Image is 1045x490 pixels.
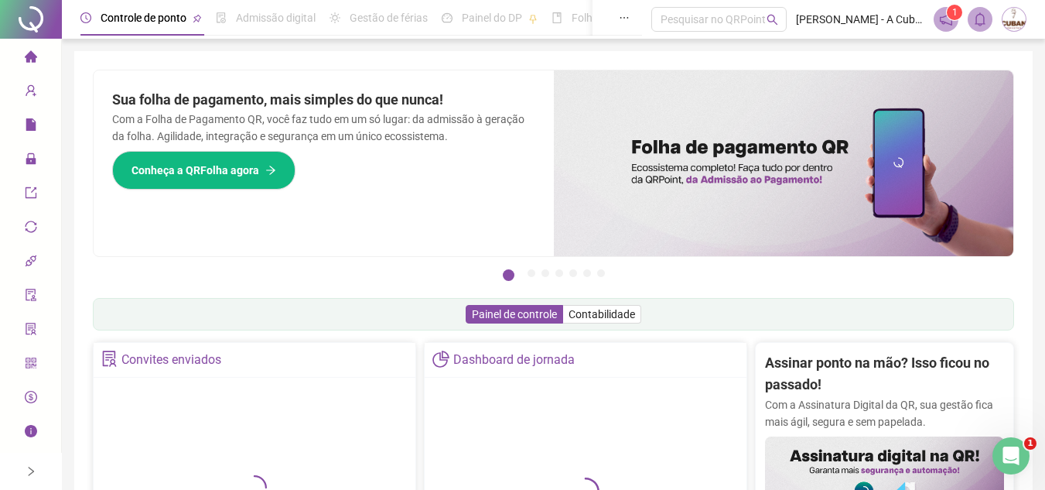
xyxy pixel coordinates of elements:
[236,12,316,24] span: Admissão digital
[101,351,118,367] span: solution
[947,5,962,20] sup: 1
[101,12,186,24] span: Controle de ponto
[1002,8,1026,31] img: 57499
[193,14,202,23] span: pushpin
[25,43,37,74] span: home
[503,269,514,281] button: 1
[112,111,535,145] p: Com a Folha de Pagamento QR, você faz tudo em um só lugar: da admissão à geração da folha. Agilid...
[350,12,428,24] span: Gestão de férias
[597,269,605,277] button: 7
[25,77,37,108] span: user-add
[796,11,924,28] span: [PERSON_NAME] - A Cubana Sorvetes Centro
[25,282,37,313] span: audit
[528,14,538,23] span: pushpin
[765,396,1004,430] p: Com a Assinatura Digital da QR, sua gestão fica mais ágil, segura e sem papelada.
[472,308,557,320] span: Painel de controle
[25,350,37,381] span: qrcode
[973,12,987,26] span: bell
[952,7,958,18] span: 1
[216,12,227,23] span: file-done
[442,12,452,23] span: dashboard
[939,12,953,26] span: notification
[554,70,1014,256] img: banner%2F8d14a306-6205-4263-8e5b-06e9a85ad873.png
[765,352,1004,396] h2: Assinar ponto na mão? Isso ficou no passado!
[25,248,37,279] span: api
[131,162,259,179] span: Conheça a QRFolha agora
[112,151,295,190] button: Conheça a QRFolha agora
[528,269,535,277] button: 2
[432,351,449,367] span: pie-chart
[453,347,575,373] div: Dashboard de jornada
[330,12,340,23] span: sun
[121,347,221,373] div: Convites enviados
[25,384,37,415] span: dollar
[25,180,37,211] span: export
[619,12,630,23] span: ellipsis
[992,437,1030,475] iframe: Intercom live chat
[569,308,635,320] span: Contabilidade
[265,165,276,176] span: arrow-right
[552,12,562,23] span: book
[462,12,522,24] span: Painel do DP
[25,111,37,142] span: file
[569,269,577,277] button: 5
[1024,437,1036,450] span: 1
[555,269,563,277] button: 4
[80,12,91,23] span: clock-circle
[25,418,37,449] span: info-circle
[541,269,549,277] button: 3
[583,269,591,277] button: 6
[112,89,535,111] h2: Sua folha de pagamento, mais simples do que nunca!
[25,452,37,483] span: gift
[25,316,37,347] span: solution
[767,14,778,26] span: search
[25,146,37,176] span: lock
[26,466,36,477] span: right
[572,12,671,24] span: Folha de pagamento
[25,214,37,245] span: sync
